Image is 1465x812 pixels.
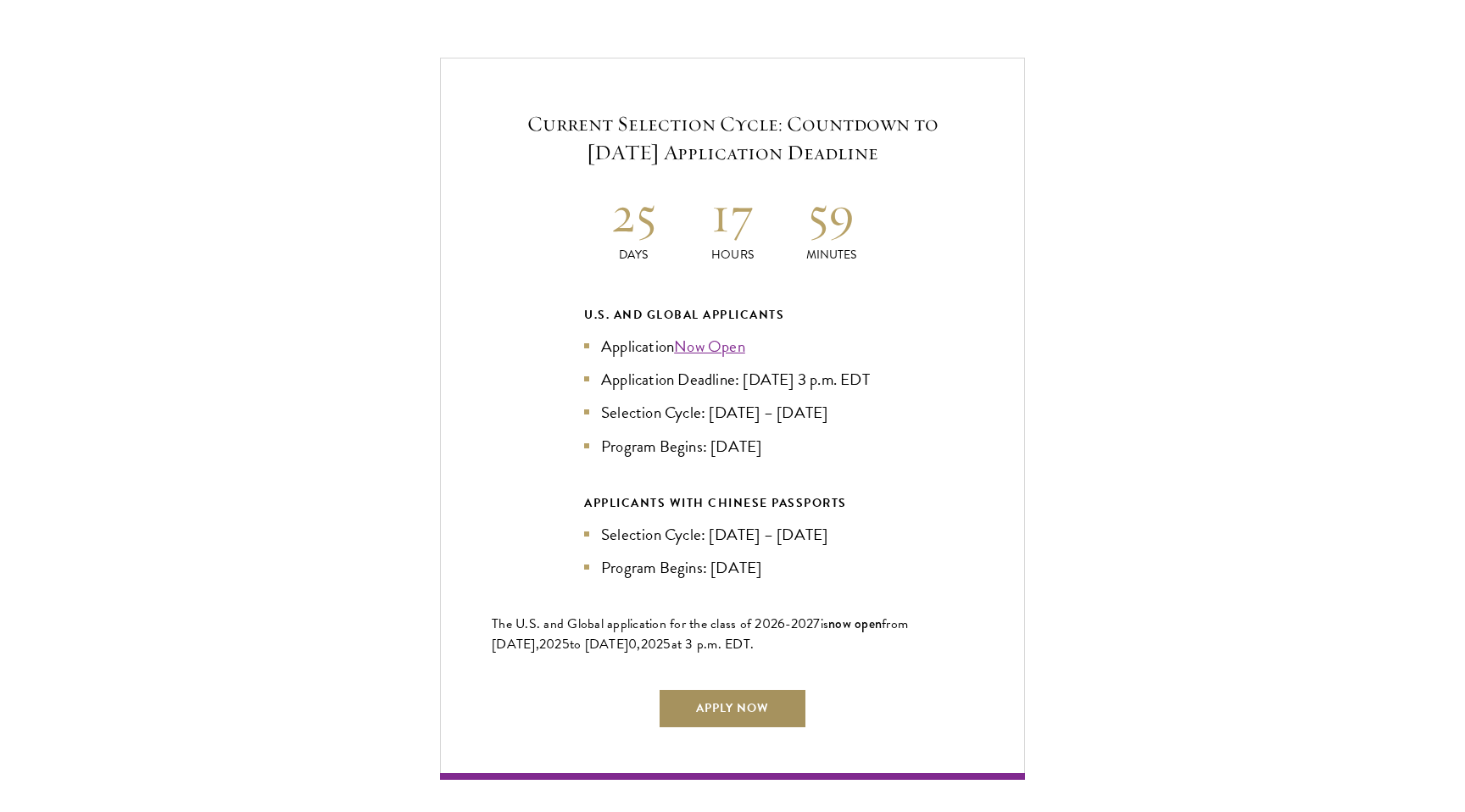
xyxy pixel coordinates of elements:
li: Application [584,334,881,359]
h2: 59 [782,182,881,246]
li: Application Deadline: [DATE] 3 p.m. EDT [584,367,881,392]
span: 5 [562,634,570,654]
span: 202 [539,634,562,654]
li: Program Begins: [DATE] [584,434,881,459]
span: at 3 p.m. EDT. [671,634,755,654]
p: Hours [683,246,783,264]
h2: 25 [584,182,683,246]
h5: Current Selection Cycle: Countdown to [DATE] Application Deadline [492,109,973,167]
span: , [637,634,640,654]
span: 7 [813,614,820,634]
li: Selection Cycle: [DATE] – [DATE] [584,400,881,425]
span: from [DATE], [492,614,908,654]
p: Days [584,246,683,264]
span: 202 [641,634,664,654]
span: to [DATE] [570,634,628,654]
div: APPLICANTS WITH CHINESE PASSPORTS [584,492,881,514]
li: Selection Cycle: [DATE] – [DATE] [584,522,881,547]
span: 6 [777,614,785,634]
span: -202 [785,614,813,634]
h2: 17 [683,182,783,246]
span: 5 [663,634,671,654]
span: is [821,614,829,634]
p: Minutes [782,246,881,264]
span: 0 [628,634,637,654]
a: Now Open [674,334,745,359]
li: Program Begins: [DATE] [584,555,881,580]
a: Apply Now [658,688,807,729]
span: now open [828,614,882,633]
div: U.S. and Global Applicants [584,304,881,325]
span: The U.S. and Global application for the class of 202 [492,614,777,634]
